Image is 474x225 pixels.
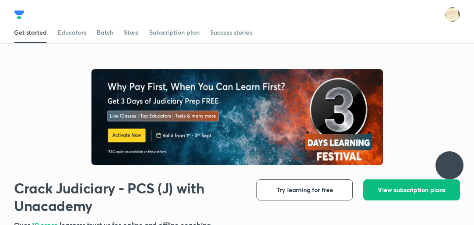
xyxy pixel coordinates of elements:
a: Get started [14,22,47,43]
div: Educators [57,28,86,37]
div: Store [124,28,139,37]
span: Try learning for free [277,186,333,194]
a: Store [124,22,139,43]
div: Subscription plan [149,28,200,37]
div: Batch [97,28,113,37]
a: Subscription plan [149,22,200,43]
span: View subscription plans [378,186,446,194]
h1: Crack Judiciary - PCS (J) with Unacademy [14,179,220,214]
img: ANJALI Dogra [445,7,460,22]
button: Try learning for free [256,179,353,200]
div: Get started [14,28,47,37]
img: Company Logo [14,9,25,20]
img: avatar [424,7,438,21]
img: ttu [444,160,455,171]
button: View subscription plans [363,179,460,200]
a: Educators [57,22,86,43]
a: Batch [97,22,113,43]
a: Success stories [210,22,252,43]
div: Success stories [210,28,252,37]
